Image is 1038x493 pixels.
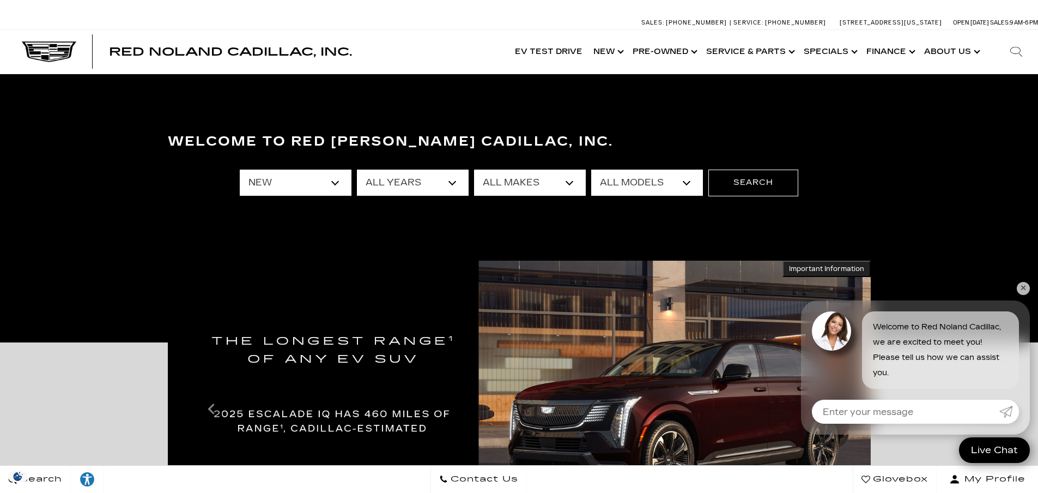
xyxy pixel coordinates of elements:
button: Open user profile menu [937,466,1038,493]
select: Filter by model [591,170,703,196]
span: Live Chat [966,444,1023,456]
span: My Profile [960,472,1025,487]
a: Finance [861,30,919,74]
button: Search [708,170,798,196]
a: EV Test Drive [509,30,588,74]
a: Pre-Owned [627,30,701,74]
span: Service: [733,19,763,26]
span: Open [DATE] [953,19,989,26]
span: Search [17,472,62,487]
span: [PHONE_NUMBER] [666,19,727,26]
a: Sales: [PHONE_NUMBER] [641,20,730,26]
span: Contact Us [448,472,518,487]
span: [PHONE_NUMBER] [765,19,826,26]
select: Filter by year [357,170,469,196]
a: Service: [PHONE_NUMBER] [730,20,829,26]
a: Specials [798,30,861,74]
section: Click to Open Cookie Consent Modal [5,471,31,482]
span: Glovebox [870,472,928,487]
span: Important Information [789,264,864,273]
a: Contact Us [430,466,527,493]
div: Explore your accessibility options [71,471,104,488]
span: Sales: [641,19,664,26]
a: Red Noland Cadillac, Inc. [109,46,352,57]
select: Filter by make [474,170,586,196]
a: Glovebox [853,466,937,493]
span: Sales: [990,19,1010,26]
a: New [588,30,627,74]
a: Service & Parts [701,30,798,74]
a: [STREET_ADDRESS][US_STATE] [840,19,942,26]
div: Search [994,30,1038,74]
img: Agent profile photo [812,311,851,351]
h3: Welcome to Red [PERSON_NAME] Cadillac, Inc. [168,131,871,153]
a: Submit [999,400,1019,424]
a: About Us [919,30,984,74]
span: 9 AM-6 PM [1010,19,1038,26]
a: Explore your accessibility options [71,466,104,493]
button: Important Information [782,261,871,277]
input: Enter your message [812,400,999,424]
img: Opt-Out Icon [5,471,31,482]
select: Filter by type [240,170,351,196]
div: Previous [201,393,222,425]
img: Cadillac Dark Logo with Cadillac White Text [22,41,76,62]
a: Live Chat [959,437,1030,463]
div: Welcome to Red Noland Cadillac, we are excited to meet you! Please tell us how we can assist you. [862,311,1019,389]
span: Red Noland Cadillac, Inc. [109,45,352,58]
